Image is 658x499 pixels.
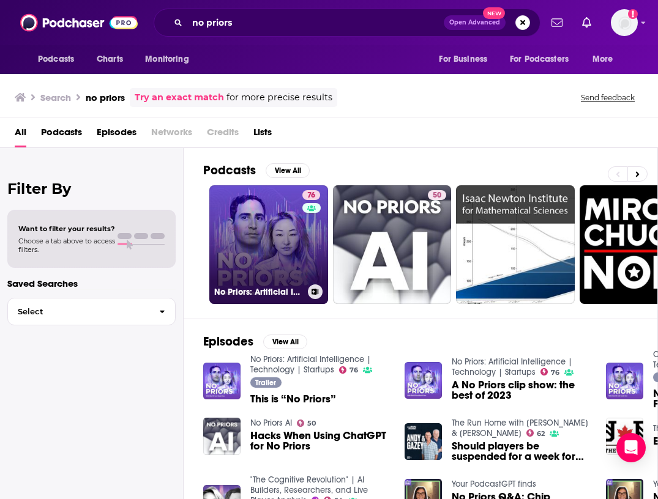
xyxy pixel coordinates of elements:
[616,433,646,462] div: Open Intercom Messenger
[452,418,588,438] a: The Run Home with Andy & Gazey
[547,12,567,33] a: Show notifications dropdown
[7,180,176,198] h2: Filter By
[151,122,192,147] span: Networks
[86,92,125,103] h3: no priors
[18,224,115,233] span: Want to filter your results?
[577,92,638,103] button: Send feedback
[203,418,241,455] img: Hacks When Using ChatGPT for No Priors
[253,122,272,147] a: Lists
[20,11,138,34] img: Podchaser - Follow, Share and Rate Podcasts
[452,441,591,462] a: Should players be suspended for a week for umpire contact even if they have no priors?
[307,421,316,426] span: 50
[439,51,487,68] span: For Business
[187,13,444,32] input: Search podcasts, credits, & more...
[537,431,545,437] span: 62
[203,163,256,178] h2: Podcasts
[606,363,643,400] img: No Priors: Jensen Huang, Founder & CEO of Nvidia
[136,48,204,71] button: open menu
[611,9,638,36] button: Show profile menu
[145,51,189,68] span: Monitoring
[584,48,629,71] button: open menu
[628,9,638,19] svg: Add a profile image
[551,370,559,375] span: 76
[526,429,545,437] a: 62
[452,380,591,401] a: A No Priors clip show: the best of 2023
[452,357,572,377] a: No Priors: Artificial Intelligence | Technology | Startups
[214,287,303,297] h3: No Priors: Artificial Intelligence | Technology | Startups
[339,366,359,374] a: 76
[405,423,442,460] img: Should players be suspended for a week for umpire contact even if they have no priors?
[433,190,441,202] span: 50
[452,479,536,489] a: Your PodcastGPT finds
[203,334,307,349] a: EpisodesView All
[29,48,90,71] button: open menu
[38,51,74,68] span: Podcasts
[207,122,239,147] span: Credits
[307,190,315,202] span: 76
[8,308,149,316] span: Select
[97,51,123,68] span: Charts
[428,190,446,200] a: 50
[250,431,390,451] a: Hacks When Using ChatGPT for No Priors
[577,12,596,33] a: Show notifications dropdown
[611,9,638,36] img: User Profile
[255,379,276,386] span: Trailer
[203,334,253,349] h2: Episodes
[18,237,115,254] span: Choose a tab above to access filters.
[510,51,569,68] span: For Podcasters
[15,122,26,147] a: All
[606,418,643,455] img: EP 35: No Priors
[302,190,320,200] a: 76
[444,15,506,30] button: Open AdvancedNew
[7,278,176,289] p: Saved Searches
[135,91,224,105] a: Try an exact match
[41,122,82,147] a: Podcasts
[540,368,560,375] a: 76
[97,122,136,147] a: Episodes
[350,368,358,373] span: 76
[154,9,540,37] div: Search podcasts, credits, & more...
[203,163,310,178] a: PodcastsView All
[502,48,586,71] button: open menu
[250,394,336,404] a: This is “No Priors”
[226,91,332,105] span: for more precise results
[7,298,176,325] button: Select
[203,363,241,400] img: This is “No Priors”
[297,420,316,427] a: 50
[250,418,292,428] a: No Priors AI
[209,185,328,304] a: 76No Priors: Artificial Intelligence | Technology | Startups
[250,354,371,375] a: No Priors: Artificial Intelligence | Technology | Startups
[483,7,505,19] span: New
[333,185,452,304] a: 50
[263,335,307,349] button: View All
[89,48,130,71] a: Charts
[611,9,638,36] span: Logged in as AirwaveMedia
[405,362,442,399] img: A No Priors clip show: the best of 2023
[430,48,503,71] button: open menu
[266,163,310,178] button: View All
[449,20,500,26] span: Open Advanced
[593,51,613,68] span: More
[40,92,71,103] h3: Search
